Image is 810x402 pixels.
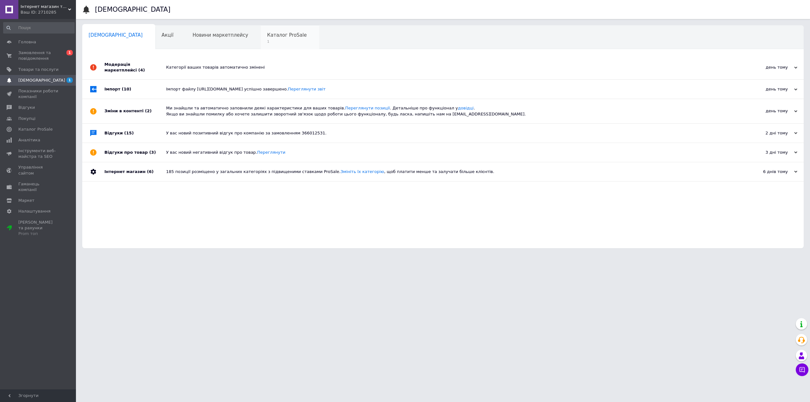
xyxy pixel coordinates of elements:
[18,164,59,176] span: Управління сайтом
[18,105,35,110] span: Відгуки
[734,65,797,70] div: день тому
[166,169,734,175] div: 185 позиції розміщено у загальних категоріях з підвищеними ставками ProSale. , щоб платити менше ...
[458,106,474,110] a: довідці
[796,363,808,376] button: Чат з покупцем
[18,77,65,83] span: [DEMOGRAPHIC_DATA]
[104,143,166,162] div: Відгуки про товар
[18,67,59,72] span: Товари та послуги
[66,50,73,55] span: 1
[104,55,166,79] div: Модерація маркетплейсі
[18,127,53,132] span: Каталог ProSale
[138,68,145,72] span: (4)
[147,169,153,174] span: (6)
[124,131,134,135] span: (15)
[18,148,59,159] span: Інструменти веб-майстра та SEO
[734,130,797,136] div: 2 дні тому
[18,39,36,45] span: Головна
[192,32,248,38] span: Новини маркетплейсу
[18,181,59,193] span: Гаманець компанії
[267,32,307,38] span: Каталог ProSale
[166,65,734,70] div: Категорії ваших товарів автоматично змінені
[340,169,384,174] a: Змініть їх категорію
[18,88,59,100] span: Показники роботи компанії
[66,77,73,83] span: 1
[104,124,166,143] div: Відгуки
[288,87,326,91] a: Переглянути звіт
[149,150,156,155] span: (3)
[257,150,285,155] a: Переглянути
[18,50,59,61] span: Замовлення та повідомлення
[95,6,171,13] h1: [DEMOGRAPHIC_DATA]
[734,169,797,175] div: 6 днів тому
[145,108,152,113] span: (2)
[734,86,797,92] div: день тому
[18,220,59,237] span: [PERSON_NAME] та рахунки
[166,86,734,92] div: Імпорт файлу [URL][DOMAIN_NAME] успішно завершено.
[3,22,75,34] input: Пошук
[267,39,307,44] span: 1
[18,231,59,237] div: Prom топ
[734,150,797,155] div: 3 дні тому
[18,137,40,143] span: Аналітика
[122,87,131,91] span: (10)
[166,150,734,155] div: У вас новий негативний відгук про товар.
[21,4,68,9] span: Інтернет магазин товарів Для всієї родини ForAll.com.ua
[166,105,734,117] div: Ми знайшли та автоматично заповнили деякі характеристики для ваших товарів. . Детальніше про функ...
[89,32,143,38] span: [DEMOGRAPHIC_DATA]
[104,80,166,99] div: Імпорт
[734,108,797,114] div: день тому
[18,116,35,121] span: Покупці
[104,162,166,181] div: Інтернет магазин
[18,198,34,203] span: Маркет
[18,208,51,214] span: Налаштування
[345,106,390,110] a: Переглянути позиції
[104,99,166,123] div: Зміни в контенті
[162,32,174,38] span: Акції
[166,130,734,136] div: У вас новий позитивний відгук про компанію за замовленням 366012531.
[21,9,76,15] div: Ваш ID: 2710285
